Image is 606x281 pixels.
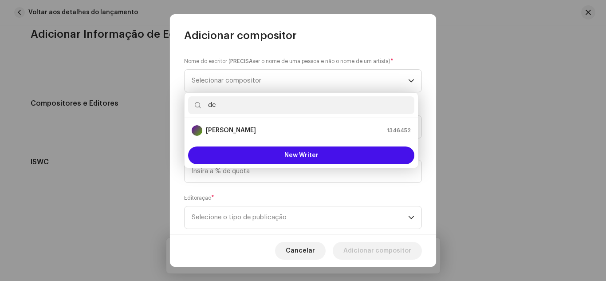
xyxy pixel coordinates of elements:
[184,160,422,183] input: Insira a % de quota
[408,70,414,92] div: dropdown trigger
[284,152,319,158] span: New Writer
[188,146,414,164] button: New Writer
[275,242,326,260] button: Cancelar
[192,77,261,84] span: Selecionar compositor
[333,242,422,260] button: Adicionar compositor
[185,118,418,143] ul: Option List
[184,28,297,43] span: Adicionar compositor
[192,70,408,92] span: Selecionar compositor
[387,126,411,135] span: 1346452
[184,57,390,66] small: Nome do escritor ( ser o nome de uma pessoa e não o nome de um artista)
[184,194,211,202] small: Editoração
[408,206,414,229] div: dropdown trigger
[192,206,408,229] span: Selecione o tipo de publicação
[286,242,315,260] span: Cancelar
[206,126,256,135] strong: [PERSON_NAME]
[188,122,414,139] li: Denise de Campos
[230,59,252,64] strong: PRECISA
[343,242,411,260] span: Adicionar compositor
